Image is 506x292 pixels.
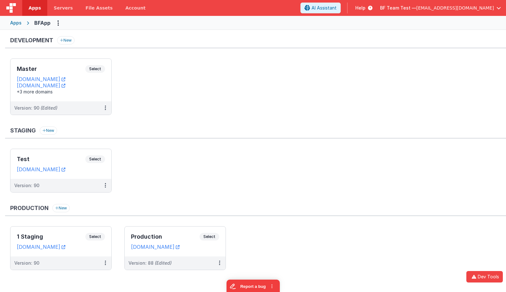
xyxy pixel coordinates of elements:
h3: Production [10,205,49,211]
button: BF Team Test — [EMAIL_ADDRESS][DOMAIN_NAME] [380,5,501,11]
span: Select [85,65,105,73]
div: Version: 90 [14,260,39,266]
span: Select [85,233,105,241]
div: Version: 88 [128,260,172,266]
h3: Production [131,234,200,240]
div: Apps [10,20,22,26]
h3: 1 Staging [17,234,85,240]
div: +3 more domains [17,89,105,95]
h3: Development [10,37,53,44]
h3: Master [17,66,85,72]
span: BF Team Test — [380,5,416,11]
span: Apps [29,5,41,11]
span: Select [200,233,219,241]
button: New [40,126,57,135]
button: Dev Tools [466,271,503,282]
span: (Edited) [155,260,172,266]
a: [DOMAIN_NAME] [17,166,65,173]
button: Options [53,18,63,28]
a: [DOMAIN_NAME] [17,82,65,89]
a: [DOMAIN_NAME] [17,76,65,82]
div: Version: 90 [14,182,39,189]
span: (Edited) [41,105,57,111]
button: New [57,36,75,44]
span: AI Assistant [312,5,337,11]
a: [DOMAIN_NAME] [131,244,180,250]
span: [EMAIL_ADDRESS][DOMAIN_NAME] [416,5,494,11]
div: BFApp [34,19,50,27]
span: Select [85,155,105,163]
button: New [52,204,70,212]
h3: Staging [10,127,36,134]
button: AI Assistant [300,3,341,13]
span: Help [355,5,365,11]
h3: Test [17,156,85,162]
span: File Assets [86,5,113,11]
span: Servers [54,5,73,11]
a: [DOMAIN_NAME] [17,244,65,250]
div: Version: 90 [14,105,57,111]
